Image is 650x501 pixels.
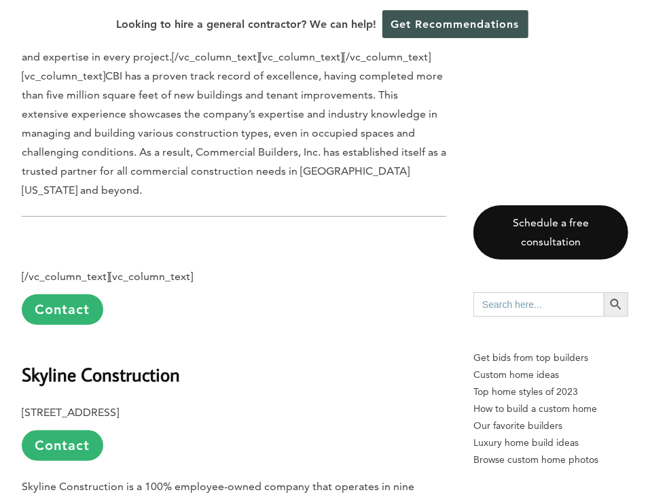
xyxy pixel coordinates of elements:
[22,430,103,461] a: Contact
[473,349,628,366] p: Get bids from top builders
[473,434,628,451] a: Luxury home build ideas
[473,383,628,400] a: Top home styles of 2023
[22,267,446,325] p: [/vc_column_text][vc_column_text]
[473,366,628,383] a: Custom home ideas
[22,406,119,419] b: [STREET_ADDRESS]
[473,417,628,434] a: Our favorite builders
[22,294,103,325] a: Contact
[22,362,180,386] b: Skyline Construction
[609,297,624,312] svg: Search
[473,451,628,468] a: Browse custom home photos
[382,10,528,38] a: Get Recommendations
[473,205,628,260] a: Schedule a free consultation
[473,400,628,417] a: How to build a custom home
[473,292,604,317] input: Search here...
[22,69,446,196] span: CBI has a proven track record of excellence, having completed more than five million square feet ...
